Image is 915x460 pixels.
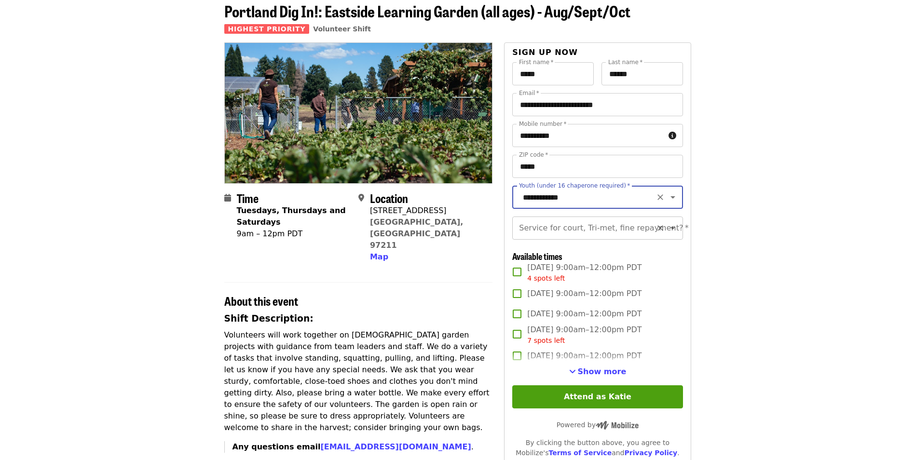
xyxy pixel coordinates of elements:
button: Map [370,251,388,263]
span: Show more [578,367,627,376]
a: Terms of Service [548,449,612,457]
label: ZIP code [519,152,548,158]
button: See more timeslots [569,366,627,378]
button: Clear [654,221,667,235]
p: Volunteers will work together on [DEMOGRAPHIC_DATA] garden projects with guidance from team leade... [224,329,493,433]
label: Last name [608,59,642,65]
strong: Tuesdays, Thursdays and Saturdays [237,206,346,227]
span: [DATE] 9:00am–12:00pm PDT [527,288,642,299]
i: calendar icon [224,193,231,203]
span: Highest Priority [224,24,310,34]
input: First name [512,62,594,85]
span: Sign up now [512,48,578,57]
i: circle-info icon [669,131,676,140]
span: 4 spots left [527,274,565,282]
button: Clear [654,190,667,204]
a: Privacy Policy [624,449,677,457]
i: map-marker-alt icon [358,193,364,203]
img: Portland Dig In!: Eastside Learning Garden (all ages) - Aug/Sept/Oct organized by Oregon Food Bank [225,43,492,183]
span: Location [370,189,408,206]
a: [EMAIL_ADDRESS][DOMAIN_NAME] [320,442,471,451]
div: [STREET_ADDRESS] [370,205,485,216]
a: [GEOGRAPHIC_DATA], [GEOGRAPHIC_DATA] 97211 [370,217,464,250]
strong: Shift Description: [224,313,314,324]
span: [DATE] 9:00am–12:00pm PDT [527,350,642,362]
input: Mobile number [512,124,664,147]
span: About this event [224,292,298,309]
input: Last name [601,62,683,85]
span: 7 spots left [527,337,565,344]
span: [DATE] 9:00am–12:00pm PDT [527,262,642,284]
label: Youth (under 16 chaperone required) [519,183,630,189]
img: Powered by Mobilize [596,421,639,430]
label: First name [519,59,554,65]
strong: Any questions email [232,442,471,451]
input: ZIP code [512,155,683,178]
span: Time [237,189,259,206]
button: Open [666,190,680,204]
div: 9am – 12pm PDT [237,228,351,240]
button: Attend as Katie [512,385,683,408]
label: Mobile number [519,121,566,127]
span: Powered by [557,421,639,429]
span: [DATE] 9:00am–12:00pm PDT [527,324,642,346]
p: . [232,441,493,453]
span: [DATE] 9:00am–12:00pm PDT [527,308,642,320]
a: Volunteer Shift [313,25,371,33]
span: Map [370,252,388,261]
button: Open [666,221,680,235]
span: Available times [512,250,562,262]
input: Email [512,93,683,116]
label: Email [519,90,539,96]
